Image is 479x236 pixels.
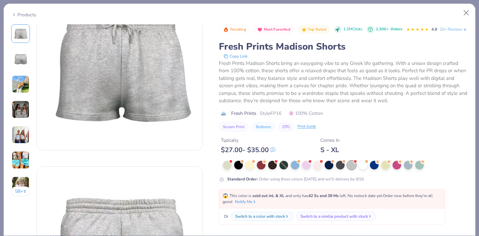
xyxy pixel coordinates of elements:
[220,25,249,34] button: Badge Button
[301,27,307,32] img: Top Rated sort
[11,186,30,196] button: 58+
[13,26,29,42] img: Front
[223,213,228,219] span: Or
[406,24,429,35] div: 4.8 Stars
[253,25,294,34] button: Badge Button
[278,122,294,131] button: DTG
[440,26,467,32] a: 20+ Reviews
[296,212,376,221] button: Switch to a similar product with stock
[252,122,275,131] button: Bottoms
[13,51,29,67] img: Back
[230,28,246,31] span: Trending
[320,146,340,154] div: S - XL
[227,176,365,182] div: Order using these colors [DATE] and we’ll delivery by 9/10.
[308,28,327,31] span: Top Rated
[231,212,293,221] button: Switch to a color with stock
[300,213,368,219] div: Switch to a similar product with stock
[221,146,275,154] div: $ 27.00 - $ 35.00
[391,27,402,32] span: Orders
[219,122,248,131] button: Screen Print
[12,101,30,118] img: User generated content
[235,213,285,219] div: Switch to a color with stock
[223,193,433,204] span: This color is and only has left . No restock date yet. Order now before they're all gone!
[227,176,258,182] strong: Standard Order :
[235,199,257,205] button: Notify Me
[376,27,402,32] div: 1,300+
[12,151,30,169] img: User generated content
[12,176,30,194] img: User generated content
[231,110,256,117] span: Fresh Prints
[289,110,323,117] span: 100% Cotton
[12,126,30,144] img: User generated content
[223,27,229,32] img: Trending sort
[12,75,30,93] img: User generated content
[460,7,473,19] button: Close
[222,53,249,60] button: copy to clipboard
[343,27,362,32] span: 1.2M Clicks
[260,110,281,117] span: Style FP16
[219,111,228,116] img: brand logo
[219,60,468,105] div: Fresh Prints Madison Shorts bring an easygoing vibe to any Greek life gathering. With a unisex de...
[221,137,275,144] div: Typically
[297,124,316,129] div: Print Guide
[223,193,228,199] span: 😱
[264,28,290,31] span: Most Favorited
[11,11,36,18] div: Products
[257,27,262,32] img: Most Favorited sort
[219,40,468,53] div: Fresh Prints Madison Shorts
[298,25,330,34] button: Badge Button
[252,193,284,198] strong: sold out in L & XL
[320,137,340,144] div: Comes In
[431,27,437,32] span: 4.8
[308,193,339,198] strong: 42 Ss and 39 Ms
